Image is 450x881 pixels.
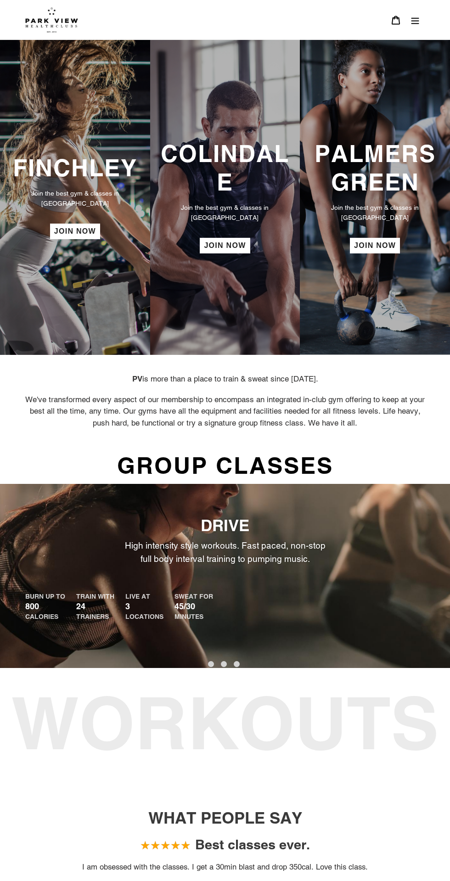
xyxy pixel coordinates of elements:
[195,837,310,853] h3: Best classes ever.
[76,612,114,621] div: TRAINERS
[25,516,425,535] h2: DRIVE
[25,808,425,828] h1: WHAT PEOPLE SAY
[125,612,163,621] div: LOCATIONS
[76,592,114,601] div: TRAIN WITH
[180,837,191,854] span: ★
[174,601,213,612] p: 45/30
[170,837,180,854] span: ★
[25,612,65,621] div: CALORIES
[208,661,214,667] button: 1 of 3
[174,612,213,621] div: MINUTES
[25,592,65,601] div: BURN UP TO
[309,140,441,196] h3: PALMERS GREEN
[9,154,141,182] h3: FINCHLEY
[25,601,65,612] p: 800
[125,601,163,612] p: 3
[9,188,141,208] p: Join the best gym & classes in [GEOGRAPHIC_DATA]
[405,10,425,30] button: Menu
[159,140,291,196] h3: COLINDALE
[159,202,291,223] p: Join the best gym & classes in [GEOGRAPHIC_DATA]
[200,238,250,253] a: JOIN NOW: Colindale Membership
[174,592,213,601] div: SWEAT FOR
[76,601,114,612] p: 24
[350,238,400,253] a: JOIN NOW: Palmers Green Membership
[50,224,100,239] a: JOIN NOW: Finchley Membership
[309,202,441,223] p: Join the best gym & classes in [GEOGRAPHIC_DATA]
[115,447,336,484] span: GROUP CLASSES
[140,837,150,854] span: ★
[32,861,418,873] p: I am obsessed with the classes. I get a 30min blast and drop 350cal. Love this class.
[150,837,160,854] span: ★
[25,394,425,429] p: We've transformed every aspect of our membership to encompass an integrated in-club gym offering ...
[132,374,142,383] strong: PV
[25,373,425,385] p: is more than a place to train & sweat since [DATE].
[160,837,170,854] span: ★
[125,592,163,601] div: LIVE AT
[25,7,78,33] img: Park view health clubs is a gym near you.
[234,661,240,667] button: 3 of 3
[122,539,328,565] p: High intensity style workouts. Fast paced, non-stop full body interval training to pumping music.
[221,661,227,667] button: 2 of 3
